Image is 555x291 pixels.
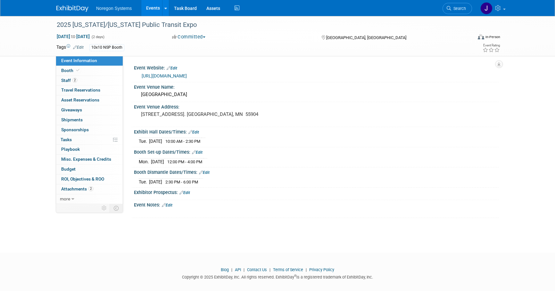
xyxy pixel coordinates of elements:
a: ROI, Objectives & ROO [56,174,123,184]
div: Event Notes: [134,200,499,208]
a: Sponsorships [56,125,123,135]
button: Committed [170,34,208,40]
span: [DATE] [DATE] [56,34,90,39]
a: Edit [199,170,210,175]
a: Edit [167,66,177,70]
a: Search [443,3,472,14]
a: Terms of Service [273,267,303,272]
a: Privacy Policy [309,267,334,272]
a: Tasks [56,135,123,145]
div: In-Person [485,35,500,39]
a: Staff2 [56,76,123,85]
a: more [56,194,123,204]
td: Tue. [139,138,149,145]
img: ExhibitDay [56,5,88,12]
span: (2 days) [91,35,104,39]
span: | [304,267,308,272]
td: [DATE] [151,158,164,165]
div: 2025 [US_STATE]/[US_STATE] Public Transit Expo [54,19,462,31]
span: 2 [88,186,93,191]
img: Format-Inperson.png [478,34,484,39]
div: Event Format [434,33,500,43]
span: Playbook [61,147,80,152]
span: Noregon Systems [96,6,132,11]
div: Event Website: [134,63,499,71]
td: Toggle Event Tabs [110,204,123,212]
div: 10x10 NSP Booth [89,44,124,51]
td: Tags [56,44,84,51]
a: Edit [179,190,190,195]
a: Edit [192,150,203,155]
a: Budget [56,165,123,174]
a: [URL][DOMAIN_NAME] [142,73,187,78]
a: Misc. Expenses & Credits [56,155,123,164]
span: | [242,267,246,272]
div: Event Venue Address: [134,102,499,110]
a: Giveaways [56,105,123,115]
a: Booth [56,66,123,76]
span: ROI, Objectives & ROO [61,176,104,182]
div: Exhibit Hall Dates/Times: [134,127,499,135]
div: Event Venue Name: [134,82,499,90]
span: Asset Reservations [61,97,99,102]
span: 2:30 PM - 6:00 PM [165,180,198,184]
a: Asset Reservations [56,95,123,105]
div: Exhibitor Prospectus: [134,188,499,196]
a: Edit [73,45,84,50]
span: Travel Reservations [61,87,100,93]
a: API [235,267,241,272]
div: Booth Dismantle Dates/Times: [134,167,499,176]
span: more [60,196,70,201]
sup: ® [294,274,296,278]
td: Mon. [139,158,151,165]
a: Playbook [56,145,123,154]
div: Booth Set-up Dates/Times: [134,147,499,156]
td: Tue. [139,178,149,185]
td: [DATE] [149,178,162,185]
span: Giveaways [61,107,82,112]
span: 12:00 PM - 4:00 PM [167,159,202,164]
span: Budget [61,166,76,172]
span: 2 [72,78,77,83]
span: Staff [61,78,77,83]
span: Event Information [61,58,97,63]
a: Shipments [56,115,123,125]
a: Edit [188,130,199,134]
span: Shipments [61,117,83,122]
span: | [230,267,234,272]
td: Personalize Event Tab Strip [99,204,110,212]
span: Attachments [61,186,93,191]
span: 10:00 AM - 2:30 PM [165,139,200,144]
span: | [268,267,272,272]
pre: [STREET_ADDRESS]. [GEOGRAPHIC_DATA], MN 55904 [141,111,279,117]
a: Event Information [56,56,123,66]
div: Event Rating [483,44,500,47]
span: Booth [61,68,81,73]
img: Johana Gil [480,2,493,14]
td: [DATE] [149,138,162,145]
span: Search [451,6,466,11]
span: Tasks [61,137,72,142]
span: [GEOGRAPHIC_DATA], [GEOGRAPHIC_DATA] [326,35,406,40]
a: Blog [221,267,229,272]
div: [GEOGRAPHIC_DATA] [139,90,494,100]
a: Travel Reservations [56,85,123,95]
a: Edit [162,203,172,207]
span: Sponsorships [61,127,89,132]
a: Attachments2 [56,184,123,194]
span: Misc. Expenses & Credits [61,157,111,162]
a: Contact Us [247,267,267,272]
span: to [70,34,76,39]
i: Booth reservation complete [76,69,79,72]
